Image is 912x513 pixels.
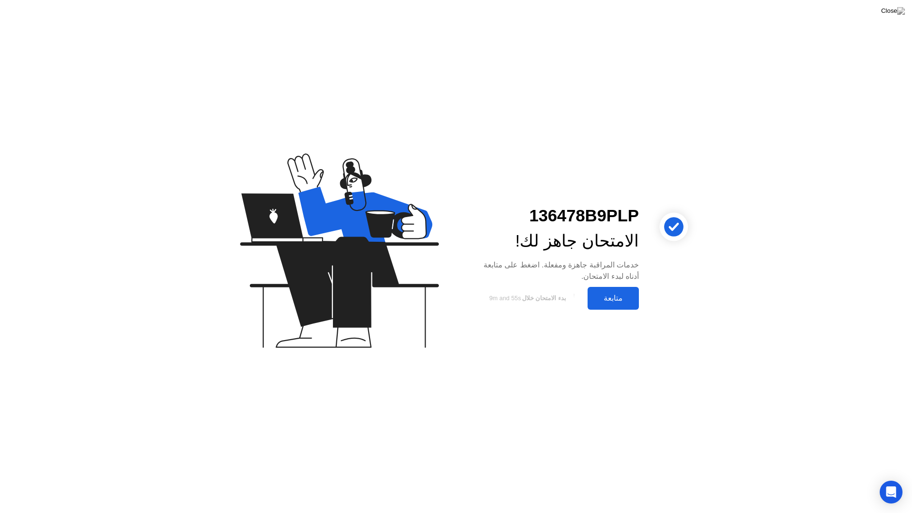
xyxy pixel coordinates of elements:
div: 136478B9PLP [471,203,639,228]
div: Open Intercom Messenger [880,481,902,503]
button: متابعة [588,287,639,310]
div: الامتحان جاهز لك! [471,228,639,254]
button: بدء الامتحان خلال9m and 55s [471,289,583,307]
img: Close [881,7,905,15]
div: متابعة [590,294,636,303]
span: 9m and 55s [489,294,521,302]
div: خدمات المراقبة جاهزة ومفعلة. اضغط على متابعة أدناه لبدء الامتحان. [471,259,639,282]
